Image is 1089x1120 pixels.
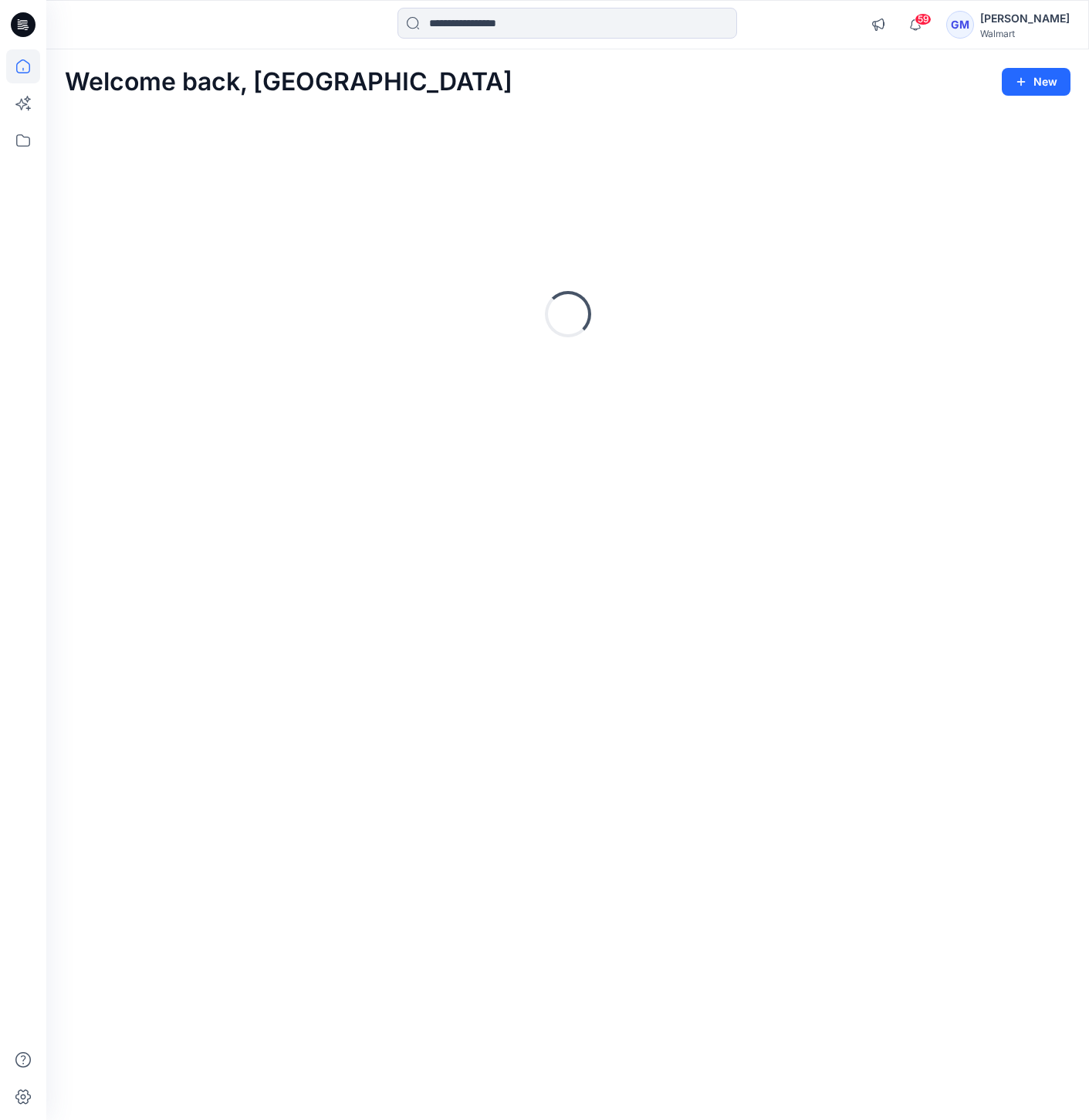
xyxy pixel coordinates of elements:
[946,11,974,39] div: GM
[915,13,932,25] span: 59
[980,28,1070,39] div: Walmart
[1002,68,1070,96] button: New
[65,68,512,96] h2: Welcome back, [GEOGRAPHIC_DATA]
[980,9,1070,28] div: [PERSON_NAME]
